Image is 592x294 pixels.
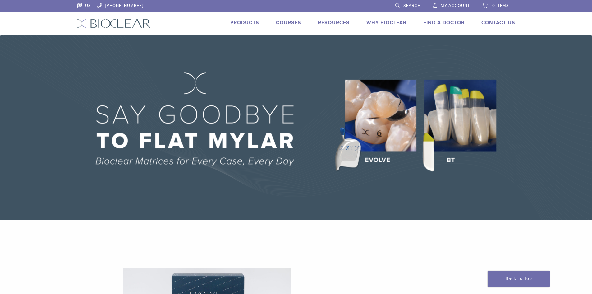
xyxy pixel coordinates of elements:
[423,20,465,26] a: Find A Doctor
[276,20,301,26] a: Courses
[441,3,470,8] span: My Account
[77,19,151,28] img: Bioclear
[318,20,350,26] a: Resources
[366,20,406,26] a: Why Bioclear
[481,20,515,26] a: Contact Us
[230,20,259,26] a: Products
[403,3,421,8] span: Search
[492,3,509,8] span: 0 items
[488,271,550,287] a: Back To Top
